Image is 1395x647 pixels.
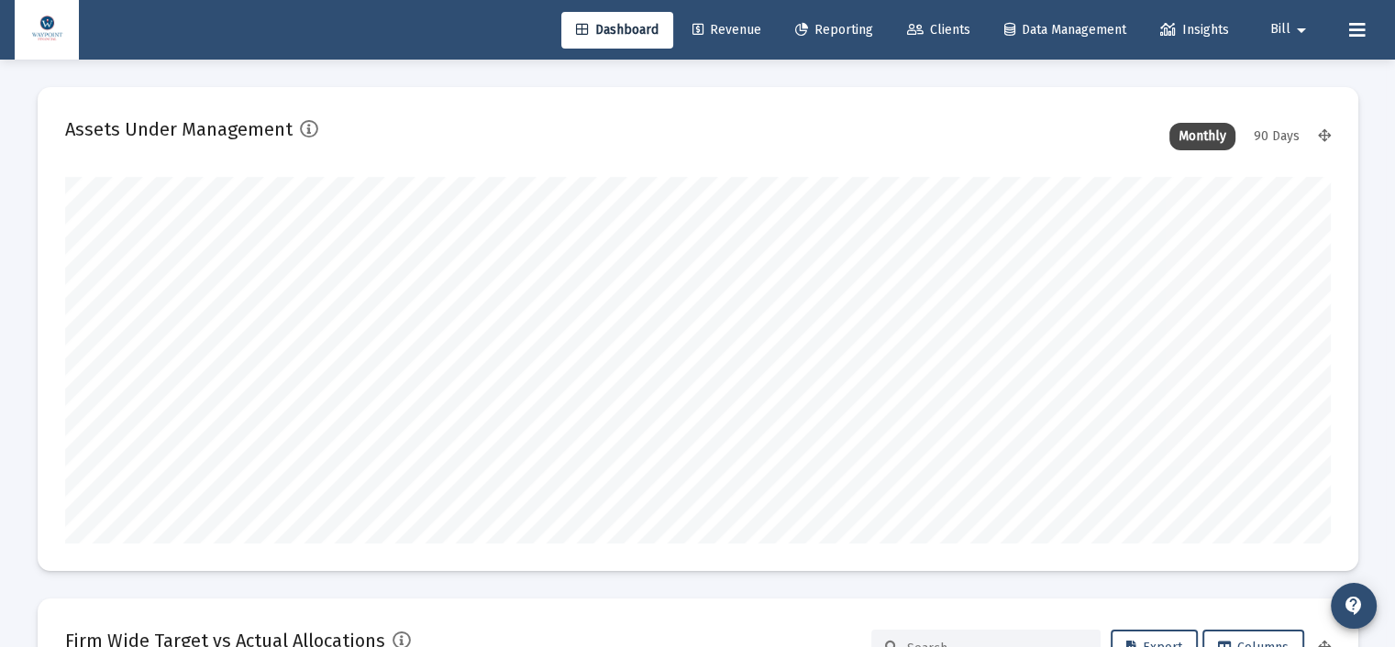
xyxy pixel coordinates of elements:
div: Monthly [1169,123,1235,150]
span: Insights [1160,22,1229,38]
a: Data Management [990,12,1141,49]
a: Clients [892,12,985,49]
span: Reporting [795,22,873,38]
a: Dashboard [561,12,673,49]
button: Bill [1248,11,1334,48]
span: Data Management [1004,22,1126,38]
mat-icon: arrow_drop_down [1290,12,1312,49]
a: Revenue [678,12,776,49]
span: Clients [907,22,970,38]
img: Dashboard [28,12,65,49]
mat-icon: contact_support [1343,595,1365,617]
a: Reporting [781,12,888,49]
span: Dashboard [576,22,659,38]
div: 90 Days [1245,123,1309,150]
a: Insights [1146,12,1244,49]
span: Revenue [692,22,761,38]
h2: Assets Under Management [65,115,293,144]
span: Bill [1270,22,1290,38]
